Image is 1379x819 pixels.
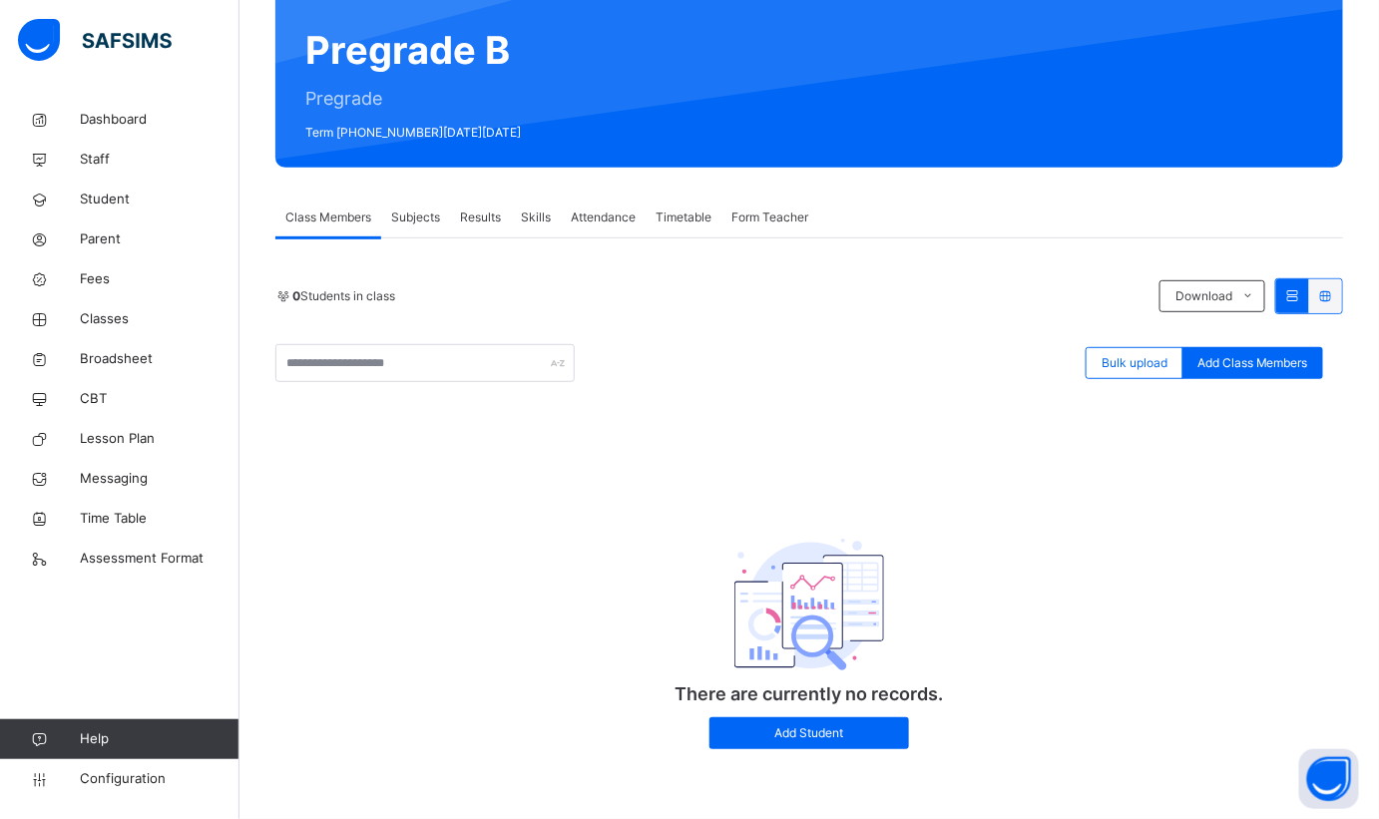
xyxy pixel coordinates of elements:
span: Broadsheet [80,349,239,369]
span: Parent [80,229,239,249]
span: Form Teacher [731,208,808,226]
span: Help [80,729,238,749]
img: classEmptyState.7d4ec5dc6d57f4e1adfd249b62c1c528.svg [734,539,884,670]
span: Fees [80,269,239,289]
span: Student [80,190,239,209]
span: Add Student [724,724,894,742]
div: There are currently no records. [610,484,1009,769]
span: Configuration [80,769,238,789]
span: Lesson Plan [80,429,239,449]
span: Messaging [80,469,239,489]
b: 0 [292,288,300,303]
span: CBT [80,389,239,409]
span: Attendance [571,208,636,226]
span: Download [1175,287,1232,305]
span: Bulk upload [1102,354,1167,372]
button: Open asap [1299,749,1359,809]
span: Students in class [292,287,395,305]
span: Results [460,208,501,226]
span: Skills [521,208,551,226]
span: Class Members [285,208,371,226]
span: Subjects [391,208,440,226]
img: safsims [18,19,172,61]
span: Add Class Members [1197,354,1308,372]
span: Timetable [656,208,711,226]
span: Time Table [80,509,239,529]
span: Dashboard [80,110,239,130]
span: Assessment Format [80,549,239,569]
span: Staff [80,150,239,170]
span: Classes [80,309,239,329]
p: There are currently no records. [610,680,1009,707]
